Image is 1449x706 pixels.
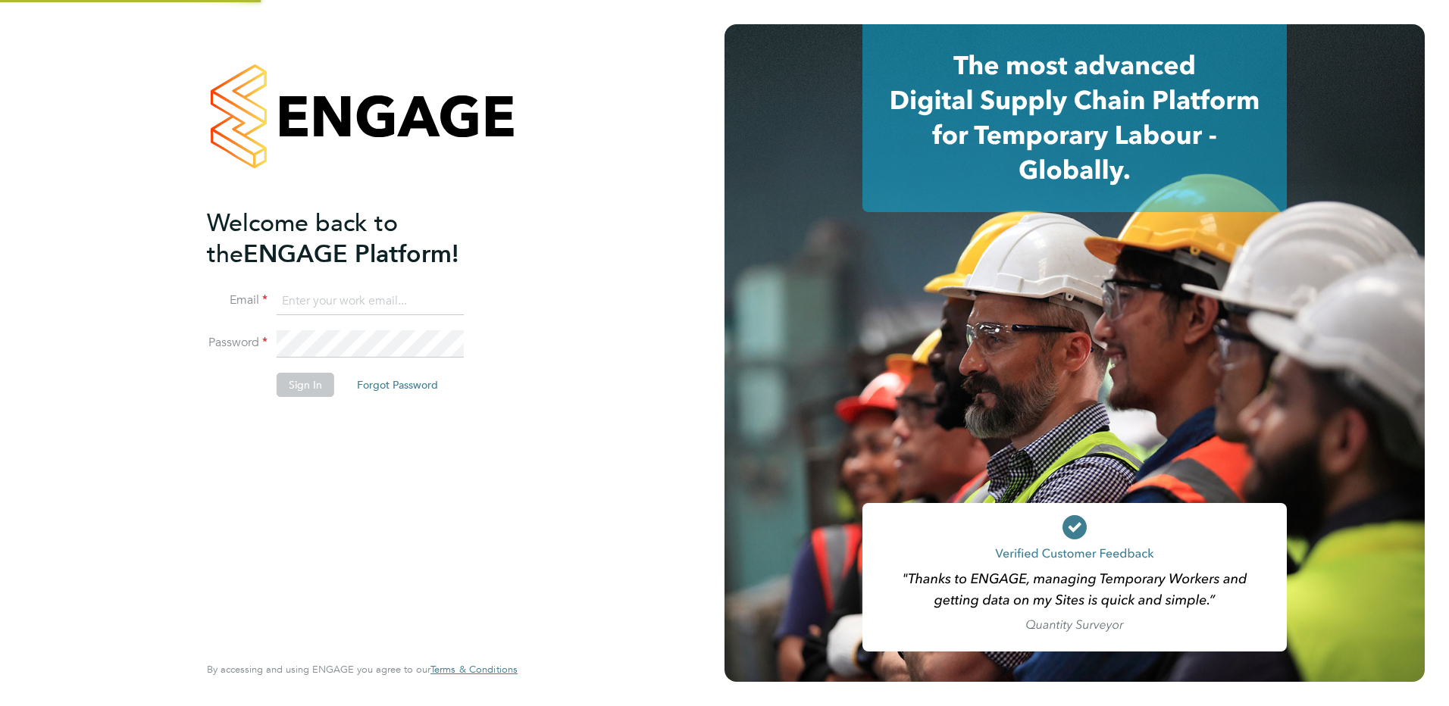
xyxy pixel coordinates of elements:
span: Terms & Conditions [430,663,518,676]
a: Terms & Conditions [430,664,518,676]
button: Sign In [277,373,334,397]
button: Forgot Password [345,373,450,397]
span: Welcome back to the [207,208,398,269]
span: By accessing and using ENGAGE you agree to our [207,663,518,676]
label: Email [207,292,268,308]
input: Enter your work email... [277,288,464,315]
h2: ENGAGE Platform! [207,208,502,270]
label: Password [207,335,268,351]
